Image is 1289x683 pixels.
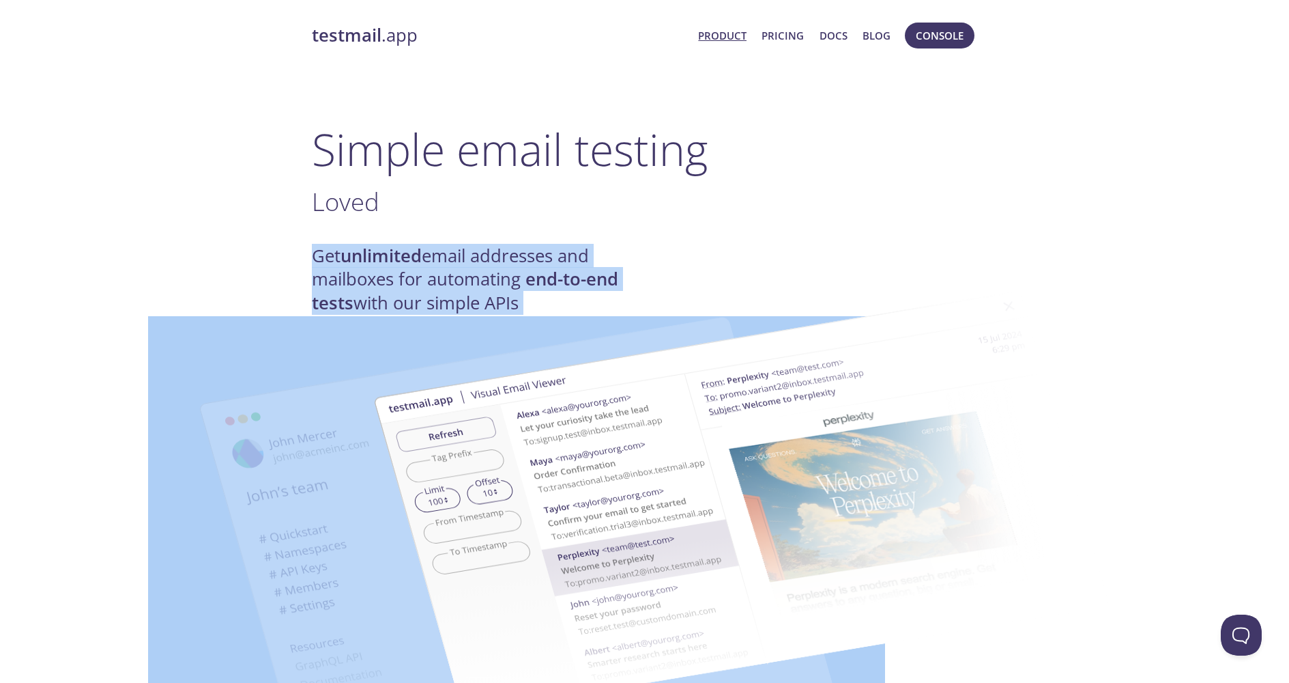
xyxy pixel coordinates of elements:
span: Console [916,27,964,44]
h1: Simple email testing [312,123,978,176]
a: Blog [863,27,890,44]
strong: unlimited [341,244,422,268]
a: testmail.app [312,24,688,47]
strong: end-to-end tests [312,267,618,314]
a: Docs [820,27,848,44]
iframe: Help Scout Beacon - Open [1221,615,1262,656]
span: Loved [312,184,379,219]
a: Pricing [762,27,804,44]
a: Product [698,27,747,44]
button: Console [905,23,974,48]
strong: testmail [312,23,381,47]
h4: Get email addresses and mailboxes for automating with our simple APIs [312,245,645,315]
